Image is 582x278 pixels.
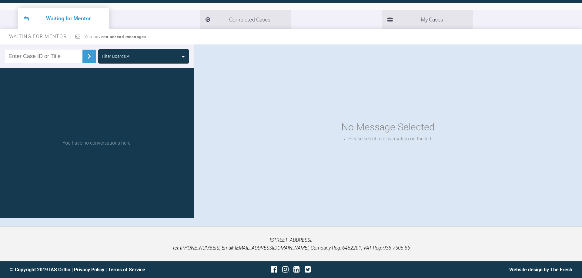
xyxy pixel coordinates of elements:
p: [STREET_ADDRESS]. Tel: [PHONE_NUMBER], Email: [EMAIL_ADDRESS][DOMAIN_NAME], Company Reg: 6452201,... [10,236,572,252]
div: No Message Selected [341,119,435,135]
div: Filter Boards: All [102,53,131,60]
a: Privacy Policy [74,267,104,273]
li: Completed Cases [200,10,291,29]
img: chevronRight.28bd32b0.svg [84,51,94,61]
a: Website design by The Fresh [509,267,572,273]
div: © Copyright 2019 IAS Ortho | | [10,266,197,274]
span: You have [85,34,147,39]
li: Waiting for Mentor [18,8,109,29]
span: Waiting for Mentor [9,34,72,39]
div: Please select a conversation on the left. [343,135,433,143]
a: Terms of Service [108,267,145,273]
strong: no unread messages [103,34,147,39]
input: Enter Case ID or Title [5,50,82,63]
li: My Cases [382,10,473,29]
